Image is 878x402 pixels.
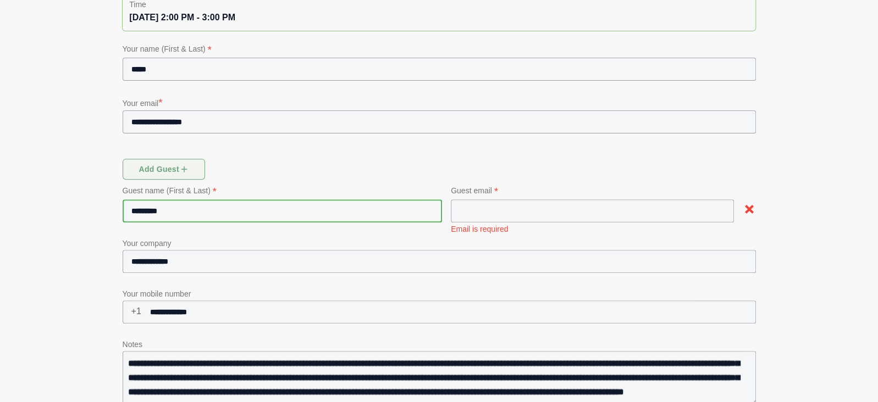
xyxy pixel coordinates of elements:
p: Your company [123,237,756,250]
p: Your name (First & Last) [123,42,756,58]
p: Your mobile number [123,287,756,300]
p: Email is required [451,224,733,235]
p: Your email [123,95,756,110]
span: Add guest [138,159,189,180]
p: Notes [123,338,756,351]
p: Guest email [451,184,733,199]
div: [DATE] 2:00 PM - 3:00 PM [129,11,748,24]
p: Guest name (First & Last) [123,184,443,199]
span: +1 [123,300,142,322]
button: Add guest [123,159,205,180]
